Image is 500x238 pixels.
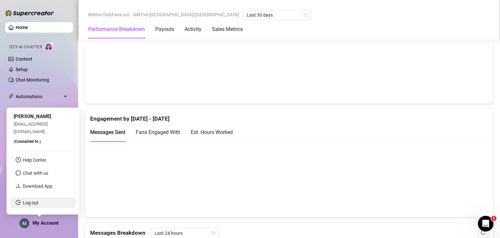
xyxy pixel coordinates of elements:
[16,67,28,72] a: Setup
[8,94,14,99] span: thunderbolt
[16,104,62,115] span: Chat Copilot
[45,41,55,51] img: AI Chatter
[23,200,38,205] a: Log out
[23,184,52,189] a: Download App
[23,171,48,176] span: Chat with us
[155,25,174,33] div: Payouts
[191,128,233,136] div: Est. Hours Worked
[155,228,215,238] span: Last 24 hours
[185,25,201,33] div: Activity
[20,219,29,228] img: ACg8ocLEUq6BudusSbFUgfJHT7ol7Uq-BuQYr5d-mnjl9iaMWv35IQ=s96-c
[88,10,129,20] span: Before OnlyFans cut
[304,13,308,17] span: calendar
[14,122,48,134] span: [EMAIL_ADDRESS][DOMAIN_NAME]
[212,25,243,33] div: Sales Metrics
[133,10,239,20] span: GMT+8 [GEOGRAPHIC_DATA]/[GEOGRAPHIC_DATA]
[247,10,307,20] span: Last 30 days
[23,157,46,163] a: Help Center
[16,77,49,82] a: Chat Monitoring
[136,129,180,135] span: Fans Engaged With
[9,44,42,50] span: Izzy AI Chatter
[16,91,62,102] span: Automations
[90,109,488,123] div: Engagement by [DATE] - [DATE]
[16,170,21,175] span: message
[16,56,32,62] a: Content
[90,129,125,135] span: Messages Sent
[5,10,54,16] img: logo-BBDzfeDw.svg
[478,216,493,231] iframe: Intercom live chat
[88,25,145,33] div: Performance Breakdown
[212,231,215,235] span: calendar
[14,113,51,119] span: [PERSON_NAME]
[10,198,75,208] li: Log out
[16,25,28,30] a: Home
[491,216,496,221] span: 1
[14,139,41,144] span: (Connected to )
[33,220,59,226] span: My Account
[481,230,485,235] span: reload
